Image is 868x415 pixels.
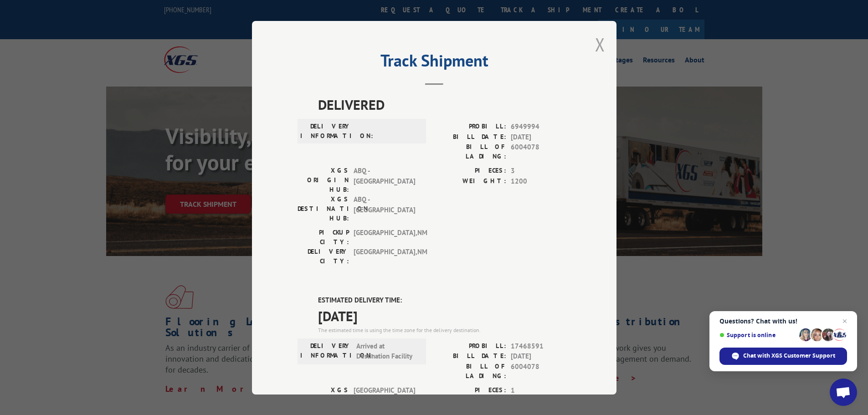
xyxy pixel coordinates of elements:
[298,228,349,247] label: PICKUP CITY:
[511,361,571,380] span: 6004078
[511,385,571,395] span: 1
[354,195,415,223] span: ABQ - [GEOGRAPHIC_DATA]
[354,385,415,414] span: [GEOGRAPHIC_DATA]
[434,385,506,395] label: PIECES:
[511,341,571,351] span: 17468591
[434,142,506,161] label: BILL OF LADING:
[318,295,571,306] label: ESTIMATED DELIVERY TIME:
[298,166,349,195] label: XGS ORIGIN HUB:
[318,305,571,326] span: [DATE]
[300,122,352,141] label: DELIVERY INFORMATION:
[511,132,571,142] span: [DATE]
[434,351,506,362] label: BILL DATE:
[356,341,418,361] span: Arrived at Destination Facility
[434,166,506,176] label: PIECES:
[298,385,349,414] label: XGS ORIGIN HUB:
[595,32,605,56] button: Close modal
[511,142,571,161] span: 6004078
[511,166,571,176] span: 3
[318,94,571,115] span: DELIVERED
[434,176,506,186] label: WEIGHT:
[434,122,506,132] label: PROBILL:
[300,341,352,361] label: DELIVERY INFORMATION:
[743,352,835,360] span: Chat with XGS Customer Support
[434,132,506,142] label: BILL DATE:
[719,332,796,338] span: Support is online
[298,54,571,72] h2: Track Shipment
[719,348,847,365] span: Chat with XGS Customer Support
[511,176,571,186] span: 1200
[719,318,847,325] span: Questions? Chat with us!
[434,361,506,380] label: BILL OF LADING:
[318,326,571,334] div: The estimated time is using the time zone for the delivery destination.
[511,122,571,132] span: 6949994
[354,247,415,266] span: [GEOGRAPHIC_DATA] , NM
[511,351,571,362] span: [DATE]
[354,228,415,247] span: [GEOGRAPHIC_DATA] , NM
[434,341,506,351] label: PROBILL:
[354,166,415,195] span: ABQ - [GEOGRAPHIC_DATA]
[830,379,857,406] a: Open chat
[298,247,349,266] label: DELIVERY CITY:
[298,195,349,223] label: XGS DESTINATION HUB:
